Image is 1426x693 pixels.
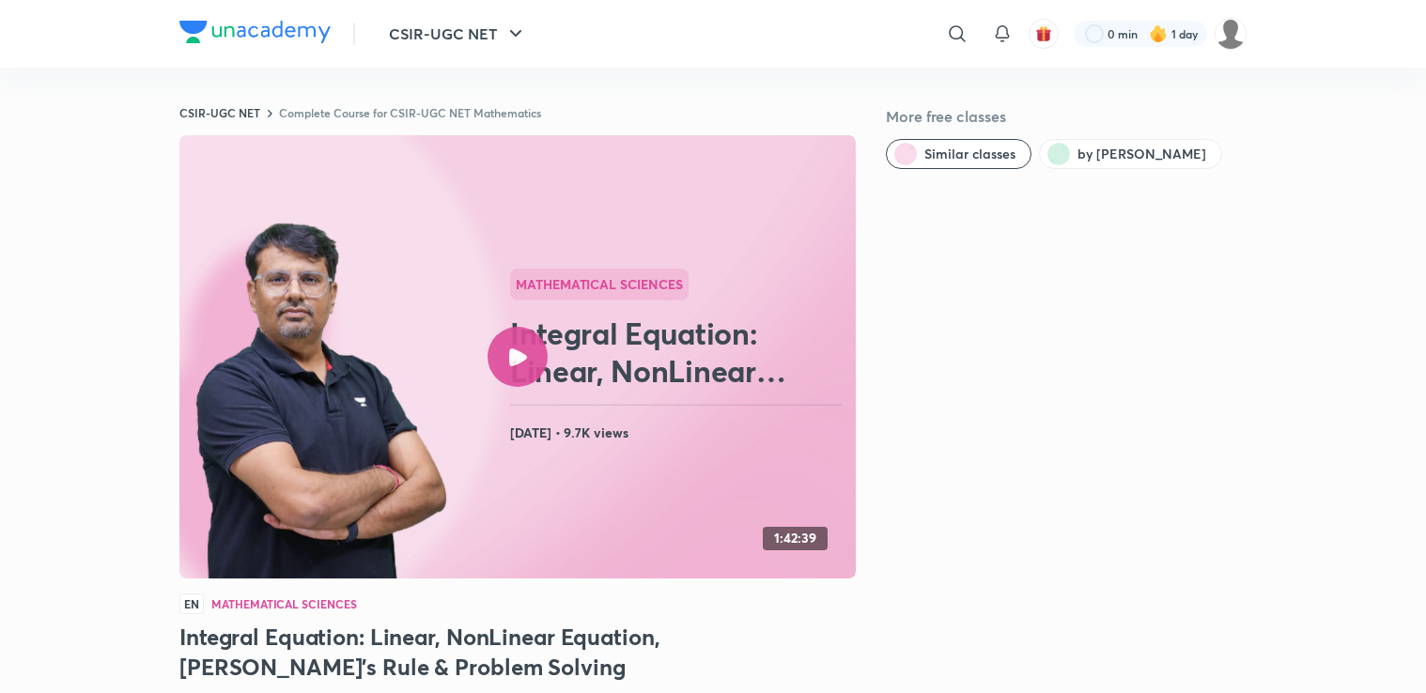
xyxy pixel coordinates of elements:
[1077,145,1206,163] span: by Gajendra Purohit
[1039,139,1222,169] button: by Gajendra Purohit
[378,15,538,53] button: CSIR-UGC NET
[279,105,541,120] a: Complete Course for CSIR-UGC NET Mathematics
[774,531,816,547] h4: 1:42:39
[179,593,204,614] span: EN
[179,622,856,682] h3: Integral Equation: Linear, NonLinear Equation, [PERSON_NAME]'s Rule & Problem Solving
[886,139,1031,169] button: Similar classes
[924,145,1015,163] span: Similar classes
[510,315,848,390] h2: Integral Equation: Linear, NonLinear Equation, [PERSON_NAME]'s Rule & Problem Solving
[211,598,357,609] h4: Mathematical Sciences
[1215,18,1247,50] img: Riya Thakur
[510,421,848,445] h4: [DATE] • 9.7K views
[179,21,331,43] img: Company Logo
[1149,24,1168,43] img: streak
[886,105,1247,128] h5: More free classes
[179,105,260,120] a: CSIR-UGC NET
[1035,25,1052,42] img: avatar
[179,21,331,48] a: Company Logo
[1029,19,1059,49] button: avatar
